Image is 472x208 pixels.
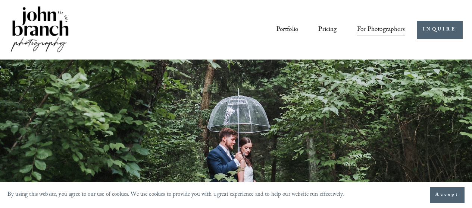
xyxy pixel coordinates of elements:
[318,23,337,36] a: Pricing
[357,23,405,36] a: folder dropdown
[417,21,463,39] a: INQUIRE
[7,189,344,201] p: By using this website, you agree to our use of cookies. We use cookies to provide you with a grea...
[430,187,465,203] button: Accept
[9,5,70,55] img: John Branch IV Photography
[276,23,298,36] a: Portfolio
[435,191,459,199] span: Accept
[357,24,405,36] span: For Photographers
